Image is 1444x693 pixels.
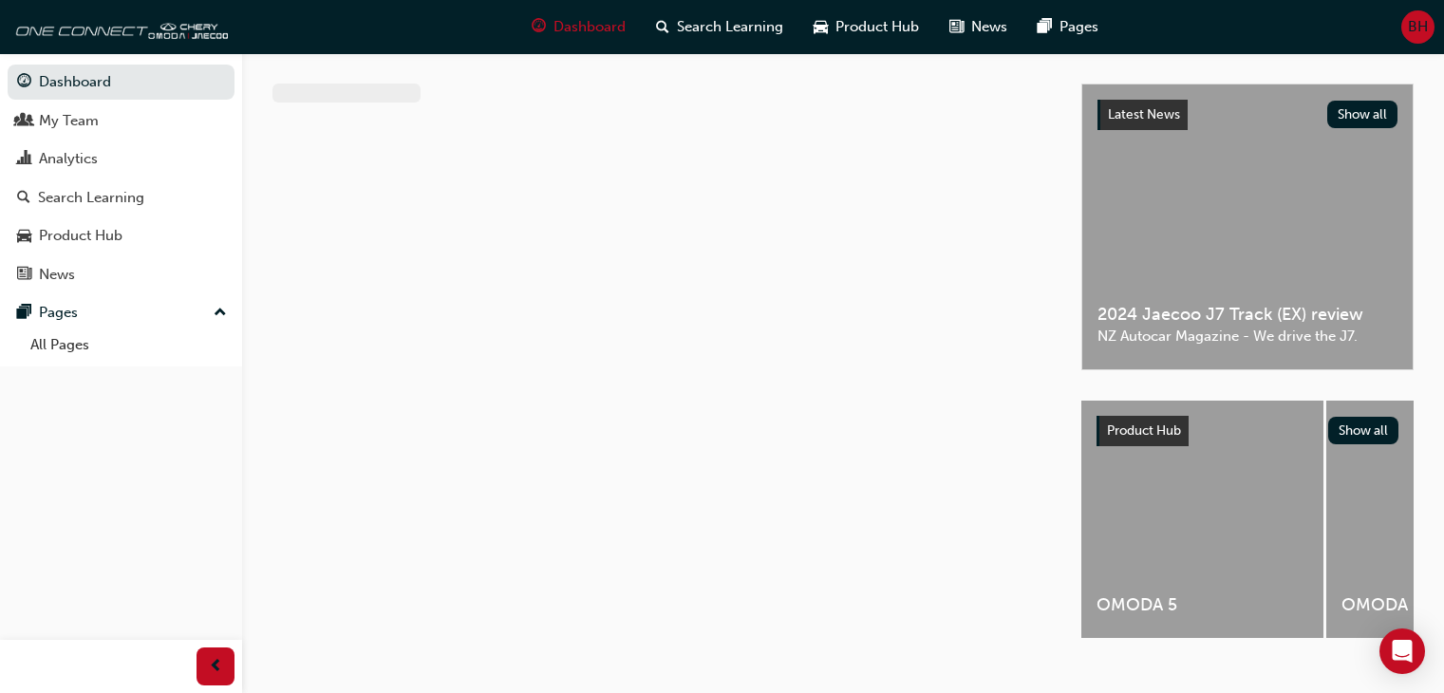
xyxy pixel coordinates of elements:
[532,15,546,39] span: guage-icon
[1327,101,1398,128] button: Show all
[8,180,234,215] a: Search Learning
[17,113,31,130] span: people-icon
[1097,326,1397,347] span: NZ Autocar Magazine - We drive the J7.
[1060,16,1098,38] span: Pages
[1328,417,1399,444] button: Show all
[516,8,641,47] a: guage-iconDashboard
[17,228,31,245] span: car-icon
[8,295,234,330] button: Pages
[8,103,234,139] a: My Team
[17,190,30,207] span: search-icon
[8,141,234,177] a: Analytics
[17,151,31,168] span: chart-icon
[1097,416,1398,446] a: Product HubShow all
[1107,422,1181,439] span: Product Hub
[8,257,234,292] a: News
[1097,304,1397,326] span: 2024 Jaecoo J7 Track (EX) review
[8,61,234,295] button: DashboardMy TeamAnalyticsSearch LearningProduct HubNews
[17,305,31,322] span: pages-icon
[209,655,223,679] span: prev-icon
[39,302,78,324] div: Pages
[949,15,964,39] span: news-icon
[798,8,934,47] a: car-iconProduct Hub
[553,16,626,38] span: Dashboard
[1081,401,1323,638] a: OMODA 5
[39,110,99,132] div: My Team
[8,65,234,100] a: Dashboard
[1408,16,1428,38] span: BH
[17,267,31,284] span: news-icon
[971,16,1007,38] span: News
[1038,15,1052,39] span: pages-icon
[677,16,783,38] span: Search Learning
[9,8,228,46] img: oneconnect
[641,8,798,47] a: search-iconSearch Learning
[1022,8,1114,47] a: pages-iconPages
[1097,594,1308,616] span: OMODA 5
[17,74,31,91] span: guage-icon
[1097,100,1397,130] a: Latest NewsShow all
[814,15,828,39] span: car-icon
[656,15,669,39] span: search-icon
[1401,10,1435,44] button: BH
[1379,628,1425,674] div: Open Intercom Messenger
[23,330,234,360] a: All Pages
[1108,106,1180,122] span: Latest News
[39,148,98,170] div: Analytics
[38,187,144,209] div: Search Learning
[835,16,919,38] span: Product Hub
[39,225,122,247] div: Product Hub
[934,8,1022,47] a: news-iconNews
[39,264,75,286] div: News
[8,218,234,253] a: Product Hub
[214,301,227,326] span: up-icon
[1081,84,1414,370] a: Latest NewsShow all2024 Jaecoo J7 Track (EX) reviewNZ Autocar Magazine - We drive the J7.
